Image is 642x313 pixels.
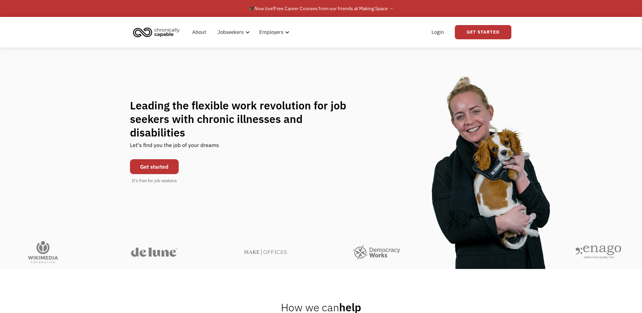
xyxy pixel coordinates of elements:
a: Get started [130,159,179,174]
div: Jobseekers [218,28,244,36]
div: Employers [259,28,283,36]
div: Let's find you the job of your dreams [130,139,219,156]
div: It's free for job seekers [132,178,177,184]
a: home [131,25,185,40]
a: Login [427,21,448,43]
img: Chronically Capable logo [131,25,182,40]
div: Employers [255,21,291,43]
div: Jobseekers [214,21,252,43]
a: About [188,21,210,43]
em: Now live! [254,5,274,12]
h1: Leading the flexible work revolution for job seekers with chronic illnesses and disabilities [130,99,359,139]
div: 🎓 Free Career Courses from our friends at Making Space → [249,4,394,13]
a: Get Started [455,25,511,39]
